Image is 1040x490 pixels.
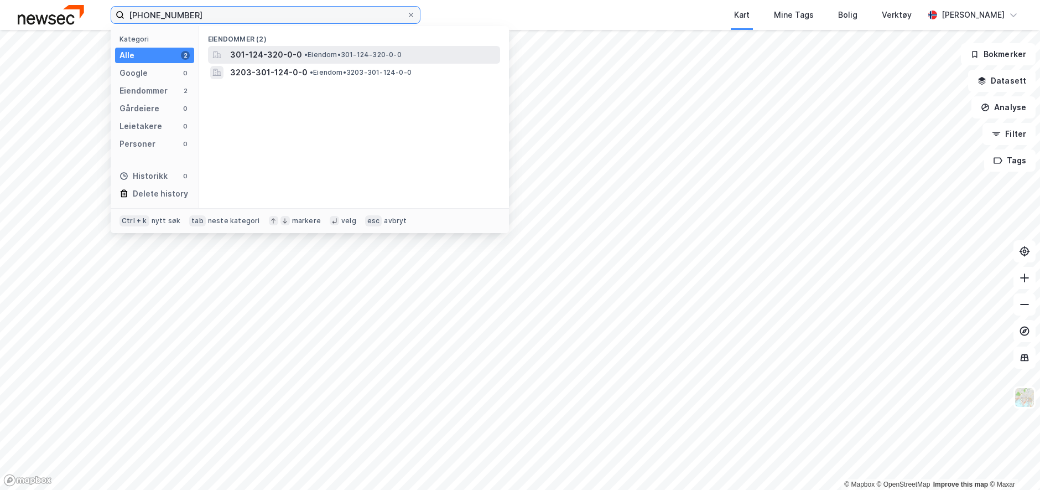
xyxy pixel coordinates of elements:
span: • [310,68,313,76]
span: 301-124-320-0-0 [230,48,302,61]
div: Delete history [133,187,188,200]
button: Analyse [971,96,1036,118]
div: 2 [181,51,190,60]
div: Ctrl + k [119,215,149,226]
a: Mapbox homepage [3,474,52,487]
div: Google [119,66,148,80]
div: Kontrollprogram for chat [985,437,1040,490]
div: markere [292,216,321,225]
img: Z [1014,387,1035,408]
div: 0 [181,172,190,180]
span: Eiendom • 3203-301-124-0-0 [310,68,412,77]
button: Bokmerker [961,43,1036,65]
div: Verktøy [882,8,912,22]
div: velg [341,216,356,225]
div: 0 [181,104,190,113]
span: • [304,50,308,59]
div: Mine Tags [774,8,814,22]
button: Filter [982,123,1036,145]
div: 0 [181,69,190,78]
div: esc [365,215,382,226]
div: Personer [119,137,155,151]
div: [PERSON_NAME] [942,8,1005,22]
div: tab [189,215,206,226]
div: 0 [181,122,190,131]
div: Leietakere [119,120,162,133]
a: Improve this map [933,481,988,488]
div: Alle [119,49,134,62]
div: Eiendommer [119,84,168,97]
a: Mapbox [844,481,875,488]
div: Kategori [119,35,194,43]
img: newsec-logo.f6e21ccffca1b3a03d2d.png [18,5,84,24]
div: neste kategori [208,216,260,225]
a: OpenStreetMap [877,481,930,488]
div: 0 [181,140,190,148]
button: Tags [984,149,1036,172]
div: Bolig [838,8,857,22]
div: Gårdeiere [119,102,159,115]
div: Kart [734,8,750,22]
div: Eiendommer (2) [199,26,509,46]
div: nytt søk [152,216,181,225]
div: avbryt [384,216,407,225]
iframe: Chat Widget [985,437,1040,490]
button: Datasett [968,70,1036,92]
input: Søk på adresse, matrikkel, gårdeiere, leietakere eller personer [124,7,407,23]
span: 3203-301-124-0-0 [230,66,308,79]
div: 2 [181,86,190,95]
div: Historikk [119,169,168,183]
span: Eiendom • 301-124-320-0-0 [304,50,402,59]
